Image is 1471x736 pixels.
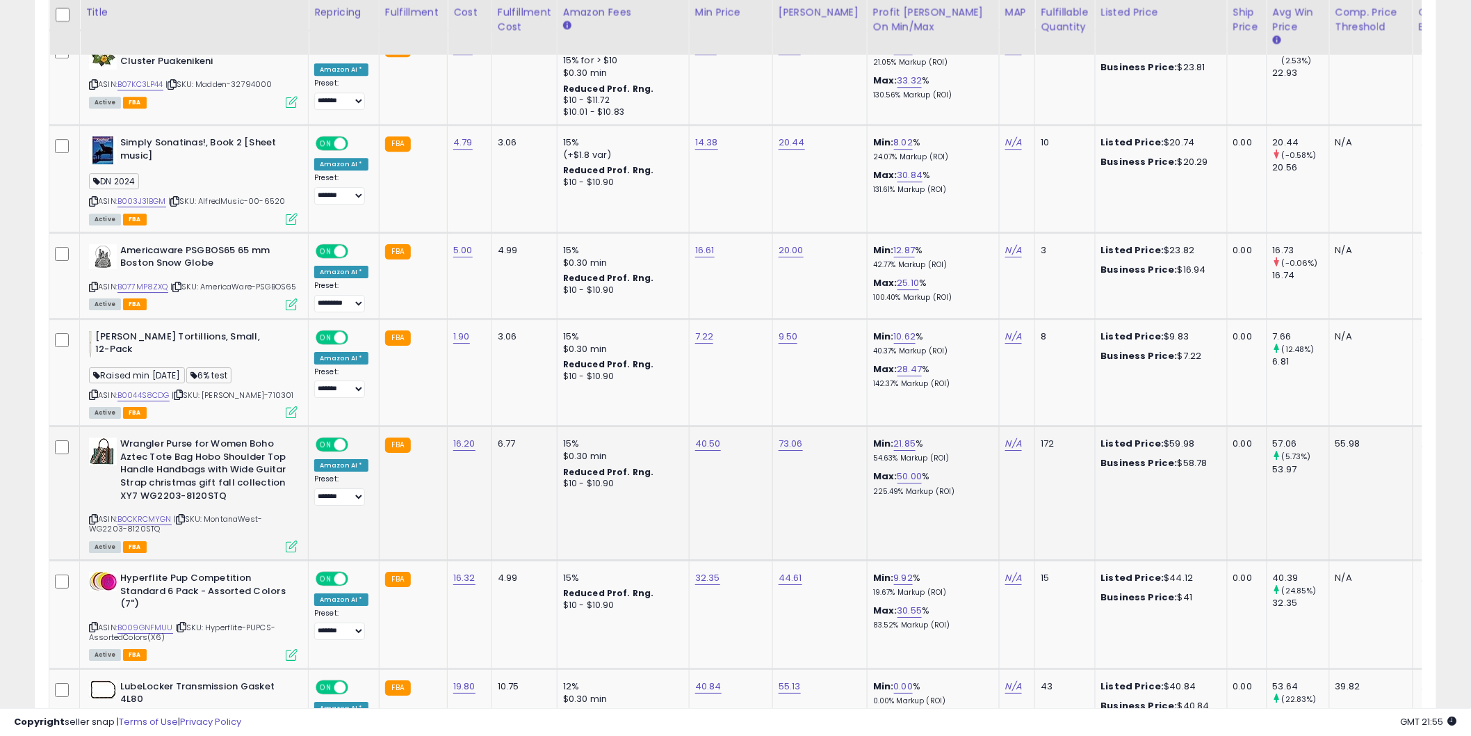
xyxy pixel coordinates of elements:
div: 3.06 [498,330,546,343]
a: 25.10 [897,276,920,290]
div: % [873,680,989,706]
div: 4.99 [498,244,546,257]
span: Raised min [DATE] [89,367,185,383]
small: Avg Win Price. [1273,34,1281,47]
b: [US_STATE] Hair Clip Foam Flower Cluster Puakenikeni [120,42,289,71]
div: % [873,277,989,303]
div: 55.98 [1335,438,1402,450]
div: 15% for > $10 [563,54,678,67]
div: Amazon AI * [314,459,368,472]
span: All listings currently available for purchase on Amazon [89,214,121,225]
span: ON [317,573,334,585]
div: 10 [1041,136,1084,149]
b: Max: [873,604,897,617]
span: FBA [123,298,147,310]
span: OFF [346,331,368,343]
span: OFF [346,245,368,257]
small: (24.85%) [1282,585,1317,596]
b: Listed Price: [1101,330,1164,343]
div: % [873,244,989,270]
div: $16.94 [1101,264,1217,276]
a: 40.50 [695,437,721,451]
b: [PERSON_NAME] Tortillions, Small, 12-Pack [95,330,264,360]
span: ON [317,138,334,150]
small: (2.53%) [1282,55,1312,66]
div: $0.30 min [563,450,678,463]
small: (-0.06%) [1282,257,1318,269]
small: Amazon Fees. [563,19,571,32]
p: 54.63% Markup (ROI) [873,454,989,463]
p: 83.52% Markup (ROI) [873,621,989,630]
div: % [873,42,989,67]
a: N/A [1005,571,1022,585]
a: 4.79 [453,136,473,150]
b: Business Price: [1101,61,1178,74]
div: MAP [1005,5,1029,19]
div: 0.00 [1233,136,1256,149]
img: 51ICtBgWdqL._SL40_.jpg [89,438,117,465]
a: 8.02 [894,136,913,150]
a: N/A [1005,437,1022,451]
b: Americaware PSGBOS65 65 mm Boston Snow Globe [120,244,289,273]
b: Business Price: [1101,456,1178,470]
div: $10.01 - $10.83 [563,106,678,118]
span: FBA [123,97,147,109]
div: 53.64 [1273,680,1329,693]
div: Amazon AI * [314,593,368,606]
div: N/A [1335,136,1402,149]
div: $59.98 [1101,438,1217,450]
span: OFF [346,681,368,693]
a: 55.13 [779,680,801,694]
span: | SKU: AlfredMusic-00-6520 [168,195,285,207]
strong: Copyright [14,715,65,728]
b: Min: [873,330,894,343]
div: $10 - $10.90 [563,600,678,611]
b: Max: [873,362,897,376]
span: | SKU: AmericaWare-PSGBOS65 [170,281,297,292]
div: ASIN: [89,42,298,106]
div: Profit [PERSON_NAME] on Min/Max [873,5,993,34]
div: $0.30 min [563,257,678,269]
div: % [873,438,989,463]
b: Max: [873,470,897,483]
span: FBA [123,407,147,419]
div: $10 - $10.90 [563,177,678,189]
div: 10.75 [498,680,546,693]
div: % [873,470,989,496]
div: Amazon Fees [563,5,683,19]
p: 40.37% Markup (ROI) [873,346,989,356]
span: OFF [346,138,368,150]
div: $23.81 [1101,61,1217,74]
b: Max: [873,168,897,182]
a: B009GNFMUU [117,622,173,634]
div: Fulfillment [385,5,441,19]
a: 30.84 [897,168,923,182]
span: All listings currently available for purchase on Amazon [89,298,121,310]
div: ASIN: [89,572,298,659]
div: $10 - $10.90 [563,285,678,296]
span: DN 2024 [89,173,139,189]
b: Listed Price: [1101,437,1164,450]
b: Listed Price: [1101,243,1164,257]
a: N/A [1005,330,1022,344]
div: % [873,572,989,598]
div: 6.77 [498,438,546,450]
div: Fulfillable Quantity [1041,5,1089,34]
div: $9.83 [1101,330,1217,343]
div: 6.81 [1273,355,1329,368]
a: B0CKRCMYGN [117,513,172,525]
span: FBA [123,541,147,553]
div: 53.97 [1273,463,1329,476]
div: 15% [563,136,678,149]
small: (-0.58%) [1282,150,1317,161]
span: FBA [123,649,147,661]
div: $58.78 [1101,457,1217,470]
div: 39.82 [1335,680,1402,693]
small: FBA [385,438,411,453]
div: 0.00 [1233,572,1256,584]
span: ON [317,439,334,451]
b: Reduced Prof. Rng. [563,587,654,599]
span: 2025-09-7 21:55 GMT [1401,715,1457,728]
span: ON [317,331,334,343]
img: 21XAtohWK9L._SL40_.jpg [89,680,117,699]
